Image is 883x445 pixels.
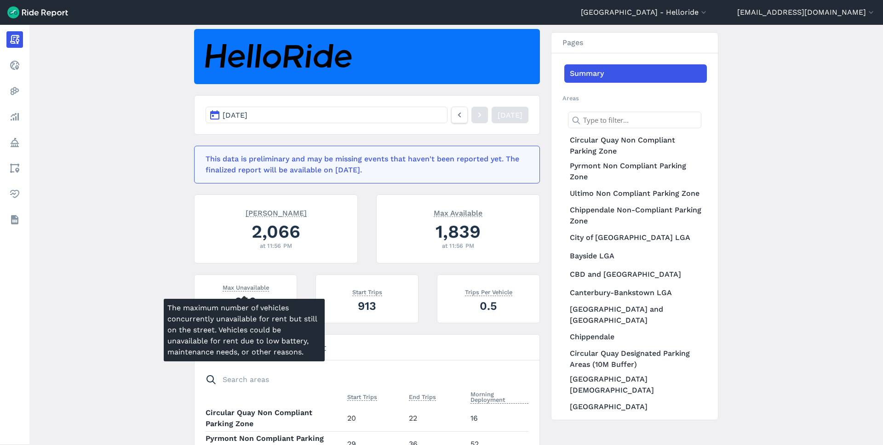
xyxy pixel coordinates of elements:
button: [EMAIL_ADDRESS][DOMAIN_NAME] [737,7,876,18]
a: Chippendale Non-Compliant Parking Zone [564,203,707,228]
a: Chippendale [564,328,707,346]
a: Bayside LGA [564,247,707,265]
span: End Trips [409,392,436,401]
td: 20 [344,406,405,431]
div: 1,839 [388,219,528,244]
a: Circular Quay Designated Parking Areas (10M Buffer) [564,346,707,372]
input: Search areas [200,371,523,388]
span: Morning Deployment [470,389,528,404]
button: Start Trips [347,392,377,403]
button: [DATE] [206,107,447,123]
img: Ride Report [7,6,68,18]
img: HelloRide [205,44,352,69]
td: 16 [467,406,528,431]
button: End Trips [409,392,436,403]
a: Health [6,186,23,202]
a: Forest Lodge Designated Parking Areas [564,416,707,442]
span: Start Trips [347,392,377,401]
a: [GEOGRAPHIC_DATA] and [GEOGRAPHIC_DATA] [564,302,707,328]
a: Pyrmont Non Compliant Parking Zone [564,159,707,184]
a: Analyze [6,108,23,125]
span: Max Available [434,208,482,217]
a: Summary [564,64,707,83]
div: at 1:38 AM [206,307,286,315]
h2: Areas [562,94,707,103]
a: [GEOGRAPHIC_DATA][DEMOGRAPHIC_DATA] [564,372,707,398]
span: Start Trips [352,287,382,296]
a: Ultimo Non Compliant Parking Zone [564,184,707,203]
div: at 11:56 PM [206,241,346,250]
a: Policy [6,134,23,151]
button: [GEOGRAPHIC_DATA] - Helloride [581,7,708,18]
span: Trips Per Vehicle [465,287,512,296]
div: at 11:56 PM [388,241,528,250]
h3: Pages [551,33,718,53]
div: 249 [206,293,286,309]
div: 0.5 [448,298,528,314]
div: 2,066 [206,219,346,244]
a: Datasets [6,211,23,228]
span: Max Unavailable [223,282,269,291]
button: Morning Deployment [470,389,528,405]
a: Heatmaps [6,83,23,99]
a: Circular Quay Non Compliant Parking Zone [564,133,707,159]
input: Type to filter... [568,112,701,128]
a: [GEOGRAPHIC_DATA] [564,398,707,416]
a: City of [GEOGRAPHIC_DATA] LGA [564,228,707,247]
a: Report [6,31,23,48]
div: This data is preliminary and may be missing events that haven't been reported yet. The finalized ... [206,154,523,176]
a: Areas [6,160,23,177]
th: Circular Quay Non Compliant Parking Zone [206,406,344,431]
td: 22 [405,406,467,431]
a: CBD and [GEOGRAPHIC_DATA] [564,265,707,284]
div: 913 [327,298,407,314]
span: [DATE] [223,111,247,120]
a: Canterbury-Bankstown LGA [564,284,707,302]
span: [PERSON_NAME] [246,208,307,217]
h3: Metrics By Area of Interest [195,335,539,360]
a: [DATE] [492,107,528,123]
a: Realtime [6,57,23,74]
